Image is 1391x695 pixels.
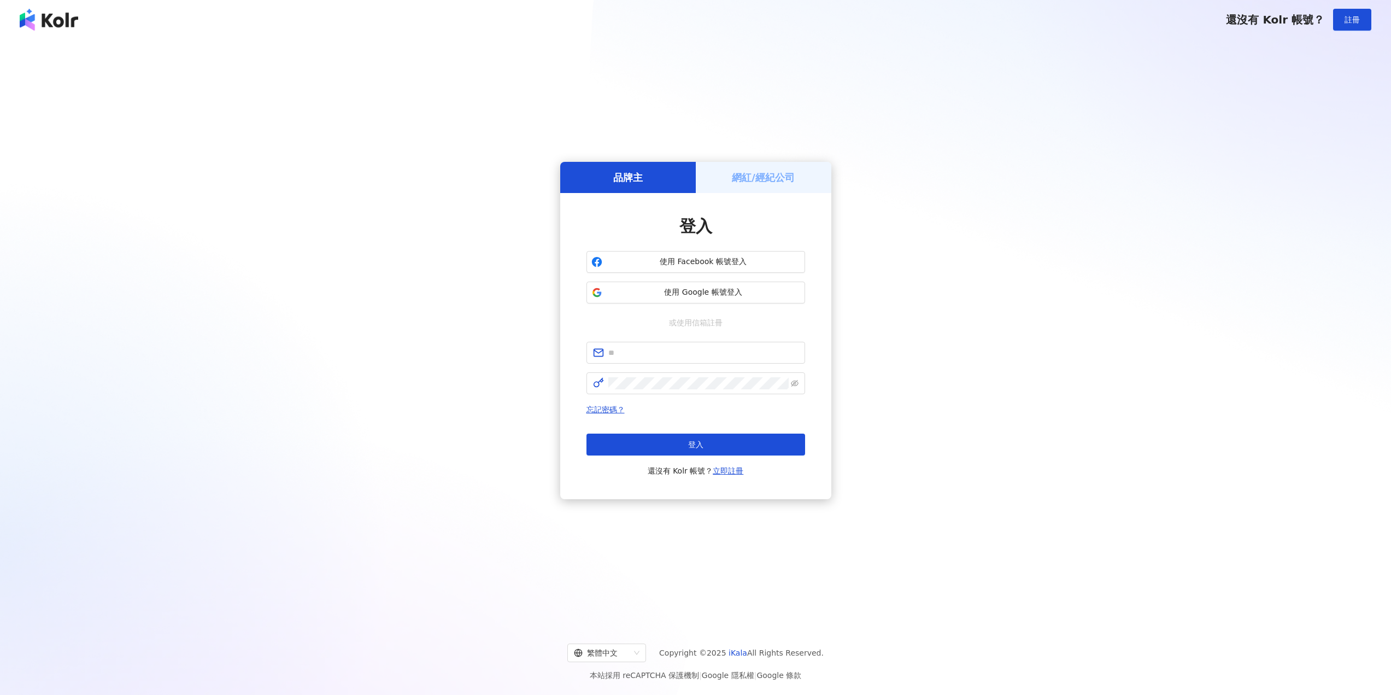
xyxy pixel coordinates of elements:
span: eye-invisible [791,379,799,387]
span: 本站採用 reCAPTCHA 保護機制 [590,669,801,682]
img: logo [20,9,78,31]
span: 使用 Google 帳號登入 [607,287,800,298]
button: 使用 Google 帳號登入 [586,282,805,303]
button: 使用 Facebook 帳號登入 [586,251,805,273]
h5: 網紅/經紀公司 [732,171,795,184]
span: 登入 [679,217,712,236]
div: 繁體中文 [574,644,630,662]
a: Google 條款 [756,671,801,680]
a: iKala [729,649,747,657]
span: 使用 Facebook 帳號登入 [607,256,800,267]
span: 還沒有 Kolr 帳號？ [1226,13,1324,26]
a: Google 隱私權 [702,671,754,680]
span: 或使用信箱註冊 [661,317,730,329]
span: | [754,671,757,680]
span: 還沒有 Kolr 帳號？ [648,464,744,477]
span: 註冊 [1345,15,1360,24]
button: 登入 [586,434,805,455]
span: 登入 [688,440,703,449]
h5: 品牌主 [613,171,643,184]
button: 註冊 [1333,9,1371,31]
span: Copyright © 2025 All Rights Reserved. [659,646,824,659]
span: | [699,671,702,680]
a: 忘記密碼？ [586,405,625,414]
a: 立即註冊 [713,466,743,475]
